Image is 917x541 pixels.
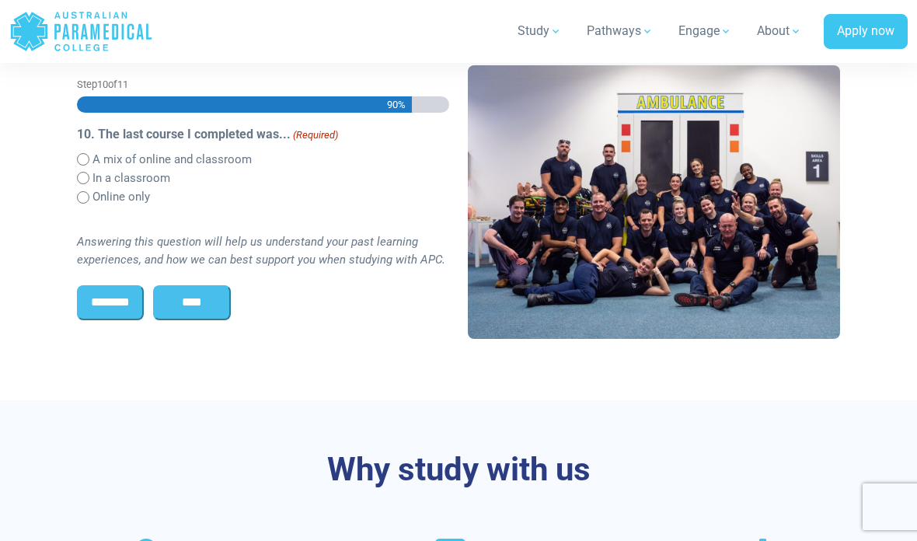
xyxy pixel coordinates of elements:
label: In a classroom [92,169,170,187]
a: Engage [669,9,741,53]
a: Study [508,9,571,53]
span: 10 [97,79,108,90]
a: Apply now [824,14,908,50]
a: About [748,9,811,53]
label: A mix of online and classroom [92,151,252,169]
label: Online only [92,188,150,206]
span: (Required) [291,127,338,143]
span: 11 [117,79,128,90]
a: Australian Paramedical College [9,6,153,57]
i: Answering this question will help us understand your past learning experiences, and how we can be... [77,235,445,267]
h3: Why study with us [77,450,841,489]
legend: 10. The last course I completed was... [77,125,449,144]
a: Pathways [577,9,663,53]
p: Step of [77,77,449,92]
span: 90% [385,96,406,113]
